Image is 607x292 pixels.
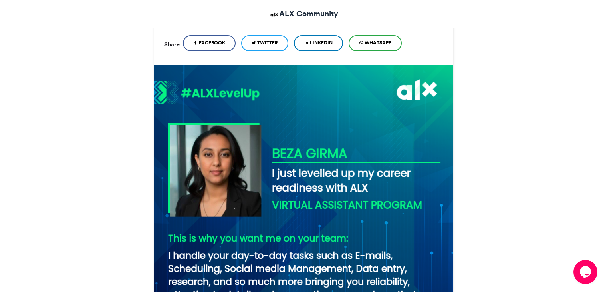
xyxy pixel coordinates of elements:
[183,35,236,51] a: Facebook
[294,35,343,51] a: LinkedIn
[310,39,333,46] span: LinkedIn
[269,8,338,20] a: ALX Community
[164,39,181,50] h5: Share:
[365,39,391,46] span: WhatsApp
[199,39,225,46] span: Facebook
[257,39,278,46] span: Twitter
[573,260,599,284] iframe: chat widget
[349,35,402,51] a: WhatsApp
[241,35,288,51] a: Twitter
[269,10,279,20] img: ALX Community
